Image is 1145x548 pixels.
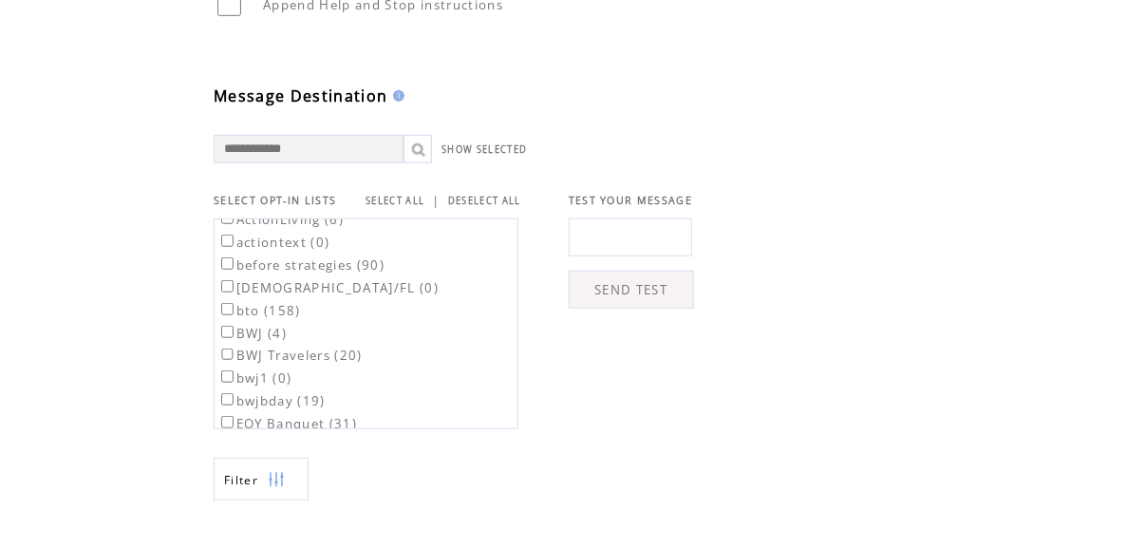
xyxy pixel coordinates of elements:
[221,370,234,383] input: bwj1 (0)
[221,349,234,361] input: BWJ Travelers (20)
[217,279,439,296] label: [DEMOGRAPHIC_DATA]/FL (0)
[366,195,424,207] a: SELECT ALL
[221,326,234,338] input: BWJ (4)
[217,392,326,409] label: bwjbday (19)
[221,280,234,293] input: [DEMOGRAPHIC_DATA]/FL (0)
[268,459,285,501] img: filters.png
[217,302,301,319] label: bto (158)
[214,194,336,207] span: SELECT OPT-IN LISTS
[221,416,234,428] input: EOY Banquet (31)
[387,90,404,102] img: help.gif
[224,472,258,488] span: Show filters
[221,393,234,406] input: bwjbday (19)
[217,347,363,364] label: BWJ Travelers (20)
[441,143,527,156] a: SHOW SELECTED
[217,415,357,432] label: EOY Banquet (31)
[217,256,385,274] label: before strategies (90)
[448,195,521,207] a: DESELECT ALL
[217,211,344,228] label: ActionLiving (6)
[214,85,387,106] span: Message Destination
[214,458,309,501] a: Filter
[221,303,234,315] input: bto (158)
[569,271,694,309] a: SEND TEST
[217,369,292,387] label: bwj1 (0)
[221,257,234,270] input: before strategies (90)
[569,194,693,207] span: TEST YOUR MESSAGE
[217,234,330,251] label: actiontext (0)
[221,235,234,247] input: actiontext (0)
[432,192,440,209] span: |
[217,325,287,342] label: BWJ (4)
